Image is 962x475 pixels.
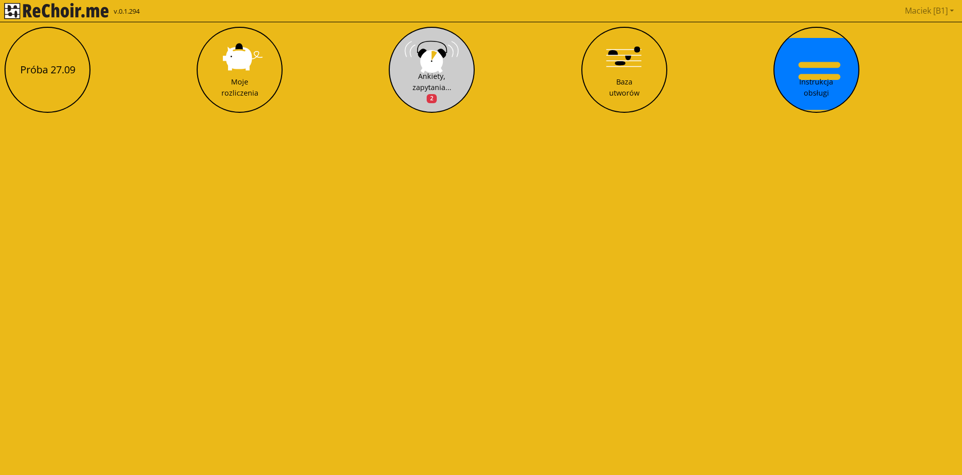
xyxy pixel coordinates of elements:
button: Moje rozliczenia [197,27,283,113]
span: 2 [427,94,437,103]
button: Baza utworów [581,27,667,113]
div: Ankiety, zapytania... [413,71,451,104]
div: Instrukcja obsługi [799,76,833,98]
div: Moje rozliczenia [221,76,258,98]
button: Ankiety, zapytania...2 [389,27,475,113]
img: rekłajer mi [4,3,109,19]
span: v.0.1.294 [114,7,140,17]
button: Próba 27.09 [5,27,90,113]
div: Baza utworów [609,76,639,98]
a: Maciek [B1] [901,1,958,21]
button: Instrukcja obsługi [773,27,859,113]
